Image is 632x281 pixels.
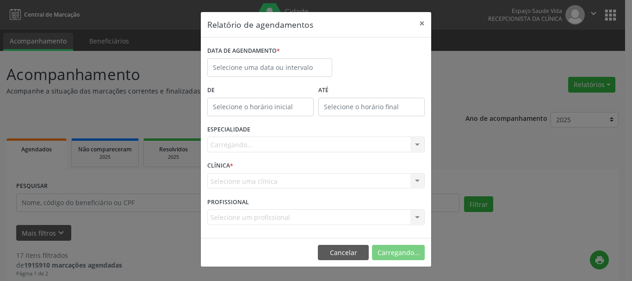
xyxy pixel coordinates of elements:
label: ESPECIALIDADE [207,123,250,137]
button: Carregando... [372,245,425,261]
input: Selecione uma data ou intervalo [207,58,332,77]
button: Close [413,12,431,35]
label: PROFISSIONAL [207,195,249,209]
input: Selecione o horário final [318,98,425,116]
h5: Relatório de agendamentos [207,19,313,31]
label: DATA DE AGENDAMENTO [207,44,280,58]
input: Selecione o horário inicial [207,98,314,116]
label: De [207,83,314,98]
label: CLÍNICA [207,159,233,173]
button: Cancelar [318,245,369,261]
label: ATÉ [318,83,425,98]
